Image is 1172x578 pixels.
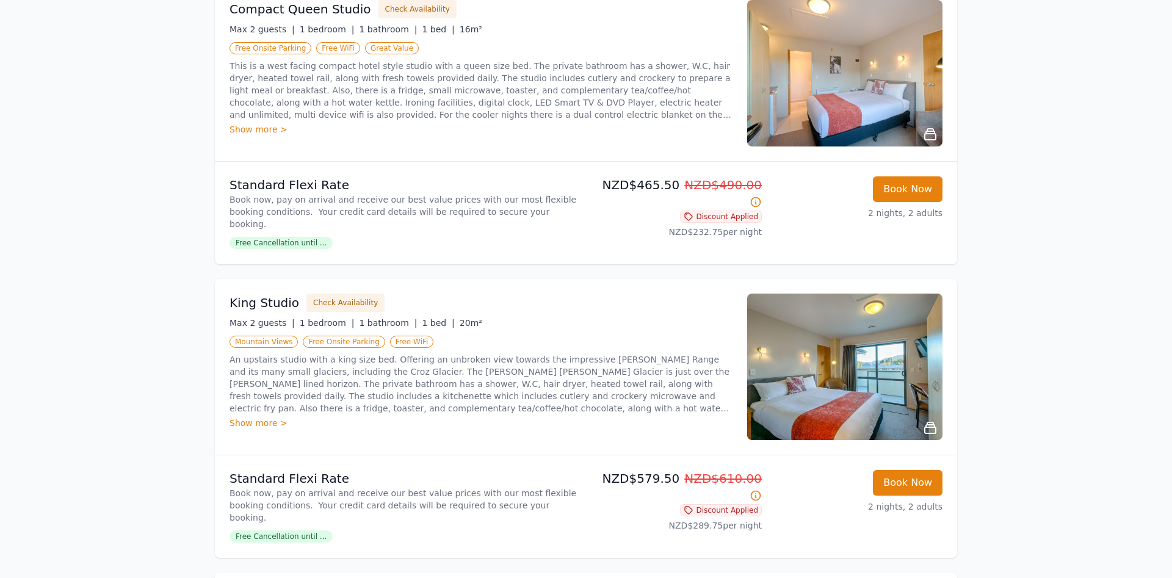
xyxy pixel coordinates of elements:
[230,417,733,429] div: Show more >
[230,487,581,524] p: Book now, pay on arrival and receive our best value prices with our most flexible booking conditi...
[230,60,733,121] p: This is a west facing compact hotel style studio with a queen size bed. The private bathroom has ...
[230,24,295,34] span: Max 2 guests |
[316,42,360,54] span: Free WiFi
[230,193,581,230] p: Book now, pay on arrival and receive our best value prices with our most flexible booking conditi...
[873,176,942,202] button: Book Now
[422,318,454,328] span: 1 bed |
[230,353,733,414] p: An upstairs studio with a king size bed. Offering an unbroken view towards the impressive [PERSON...
[230,470,581,487] p: Standard Flexi Rate
[680,504,762,516] span: Discount Applied
[460,24,482,34] span: 16m²
[230,530,333,543] span: Free Cancellation until ...
[365,42,419,54] span: Great Value
[591,470,762,504] p: NZD$579.50
[230,123,733,135] div: Show more >
[230,176,581,193] p: Standard Flexi Rate
[359,24,417,34] span: 1 bathroom |
[591,226,762,238] p: NZD$232.75 per night
[460,318,482,328] span: 20m²
[306,294,385,312] button: Check Availability
[303,336,385,348] span: Free Onsite Parking
[873,470,942,496] button: Book Now
[772,500,942,513] p: 2 nights, 2 adults
[230,318,295,328] span: Max 2 guests |
[591,176,762,211] p: NZD$465.50
[772,207,942,219] p: 2 nights, 2 adults
[591,519,762,532] p: NZD$289.75 per night
[230,42,311,54] span: Free Onsite Parking
[680,211,762,223] span: Discount Applied
[390,336,434,348] span: Free WiFi
[684,178,762,192] span: NZD$490.00
[359,318,417,328] span: 1 bathroom |
[230,294,299,311] h3: King Studio
[422,24,454,34] span: 1 bed |
[230,336,298,348] span: Mountain Views
[300,24,355,34] span: 1 bedroom |
[230,1,371,18] h3: Compact Queen Studio
[684,471,762,486] span: NZD$610.00
[300,318,355,328] span: 1 bedroom |
[230,237,333,249] span: Free Cancellation until ...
